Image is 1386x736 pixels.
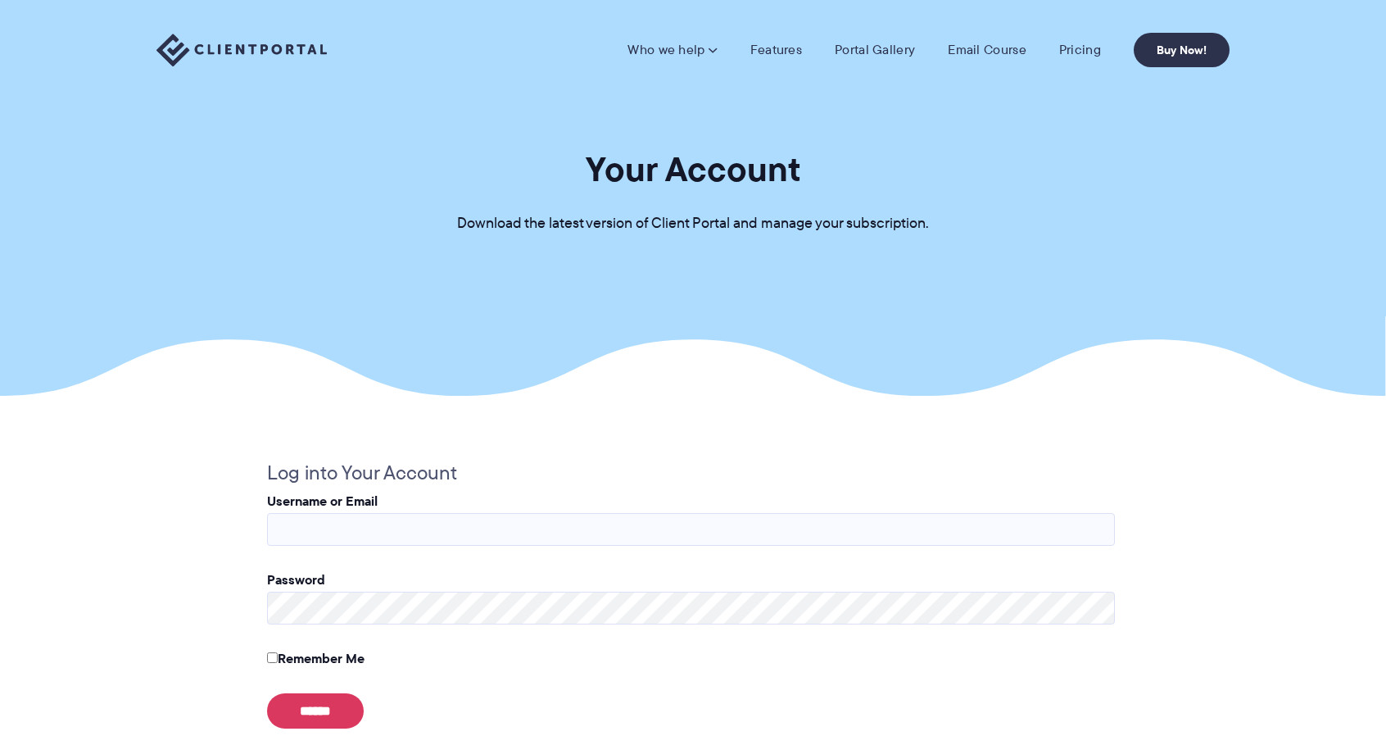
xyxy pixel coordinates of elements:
label: Username or Email [267,491,378,511]
legend: Log into Your Account [267,456,457,490]
p: Download the latest version of Client Portal and manage your subscription. [457,211,929,236]
a: Who we help [627,42,717,58]
a: Pricing [1059,42,1101,58]
input: Remember Me [267,652,278,663]
a: Features [750,42,802,58]
h1: Your Account [586,148,801,191]
label: Password [267,570,325,589]
a: Portal Gallery [835,42,915,58]
a: Buy Now! [1134,33,1230,67]
a: Email Course [948,42,1026,58]
label: Remember Me [267,648,365,668]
